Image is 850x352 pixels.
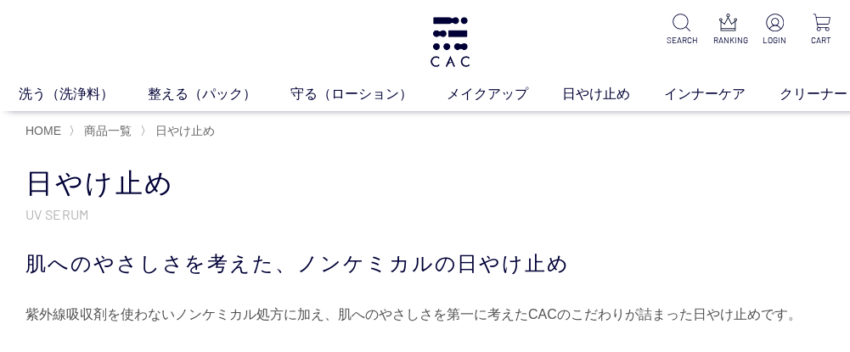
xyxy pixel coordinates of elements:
a: 洗う（洗浄料） [19,84,148,104]
li: 〉 [69,123,136,139]
span: 日やけ止め [155,124,215,137]
a: RANKING [713,14,743,47]
a: CART [807,14,836,47]
p: SEARCH [667,34,696,47]
li: 〉 [140,123,219,139]
span: 商品一覧 [84,124,132,137]
p: RANKING [713,34,743,47]
a: 守る（ローション） [290,84,447,104]
a: メイクアップ [447,84,562,104]
p: LOGIN [760,34,790,47]
a: 整える（パック） [148,84,290,104]
a: HOME [25,124,61,137]
a: SEARCH [667,14,696,47]
a: LOGIN [760,14,790,47]
a: インナーケア [664,84,780,104]
a: 日やけ止め [562,84,664,104]
a: 商品一覧 [81,124,132,137]
p: CART [807,34,836,47]
img: logo [428,17,472,67]
a: 日やけ止め [152,124,215,137]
